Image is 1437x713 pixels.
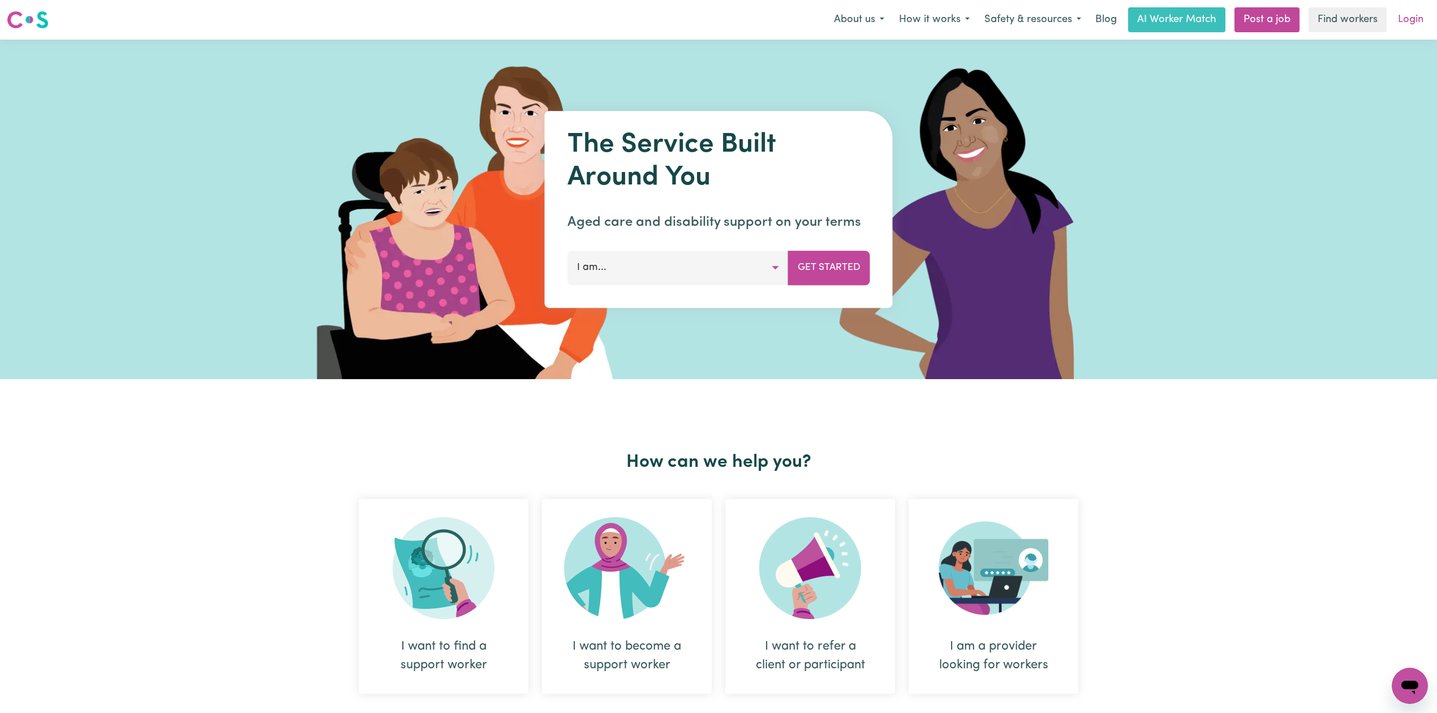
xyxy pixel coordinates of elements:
[1309,7,1387,32] a: Find workers
[1128,7,1225,32] a: AI Worker Match
[752,637,868,675] div: I want to refer a client or participant
[939,517,1048,619] img: Provider
[1234,7,1300,32] a: Post a job
[788,251,870,285] button: Get Started
[1392,668,1428,704] iframe: Button to launch messaging window
[977,8,1088,32] button: Safety & resources
[725,499,895,694] div: I want to refer a client or participant
[759,517,861,619] img: Refer
[892,8,977,32] button: How it works
[567,212,870,233] p: Aged care and disability support on your terms
[386,637,501,675] div: I want to find a support worker
[359,499,528,694] div: I want to find a support worker
[393,517,494,619] img: Search
[7,10,49,30] img: Careseekers logo
[827,8,892,32] button: About us
[936,637,1051,675] div: I am a provider looking for workers
[569,637,685,675] div: I want to become a support worker
[567,129,870,194] h1: The Service Built Around You
[567,251,789,285] button: I am...
[542,499,712,694] div: I want to become a support worker
[1391,7,1430,32] a: Login
[909,499,1078,694] div: I am a provider looking for workers
[564,517,690,619] img: Become Worker
[1088,7,1124,32] a: Blog
[7,7,49,33] a: Careseekers logo
[352,452,1085,473] h2: How can we help you?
